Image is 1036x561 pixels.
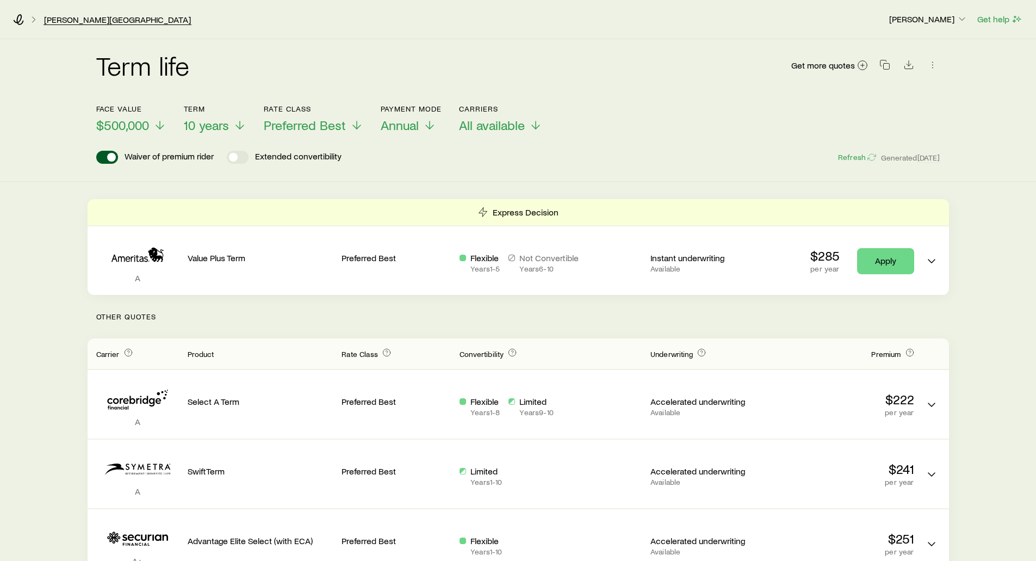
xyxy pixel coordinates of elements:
[650,535,760,546] p: Accelerated underwriting
[255,151,342,164] p: Extended convertibility
[917,153,940,163] span: [DATE]
[264,118,346,133] span: Preferred Best
[889,13,968,26] button: [PERSON_NAME]
[96,52,190,78] h2: Term life
[125,151,214,164] p: Waiver of premium rider
[96,118,149,133] span: $500,000
[188,466,333,477] p: SwiftTerm
[381,118,419,133] span: Annual
[768,408,914,417] p: per year
[459,104,542,133] button: CarriersAll available
[810,264,840,273] p: per year
[188,535,333,546] p: Advantage Elite Select (with ECA)
[264,104,363,113] p: Rate Class
[188,396,333,407] p: Select A Term
[650,396,760,407] p: Accelerated underwriting
[96,273,179,283] p: A
[791,61,855,70] span: Get more quotes
[650,349,693,359] span: Underwriting
[768,461,914,477] p: $241
[519,408,553,417] p: Years 9 - 10
[519,264,579,273] p: Years 6 - 10
[881,153,940,163] span: Generated
[470,408,500,417] p: Years 1 - 8
[977,13,1023,26] button: Get help
[96,104,166,113] p: Face value
[519,252,579,263] p: Not Convertible
[768,478,914,486] p: per year
[493,207,559,218] p: Express Decision
[470,396,500,407] p: Flexible
[96,416,179,427] p: A
[459,118,525,133] span: All available
[650,466,760,477] p: Accelerated underwriting
[470,466,502,477] p: Limited
[460,349,504,359] span: Convertibility
[184,104,246,113] p: Term
[650,547,760,556] p: Available
[810,248,840,263] p: $285
[264,104,363,133] button: Rate ClassPreferred Best
[188,252,333,263] p: Value Plus Term
[381,104,442,133] button: Payment ModeAnnual
[342,466,451,477] p: Preferred Best
[889,14,967,24] p: [PERSON_NAME]
[470,252,500,263] p: Flexible
[901,61,916,72] a: Download CSV
[96,104,166,133] button: Face value$500,000
[188,349,214,359] span: Product
[650,252,760,263] p: Instant underwriting
[381,104,442,113] p: Payment Mode
[88,199,949,295] div: Term quotes
[96,349,120,359] span: Carrier
[857,248,914,274] a: Apply
[650,264,760,273] p: Available
[342,252,451,263] p: Preferred Best
[342,535,451,546] p: Preferred Best
[650,408,760,417] p: Available
[470,547,502,556] p: Years 1 - 10
[768,547,914,556] p: per year
[791,59,868,72] a: Get more quotes
[838,152,877,163] button: Refresh
[768,392,914,407] p: $222
[519,396,553,407] p: Limited
[342,349,378,359] span: Rate Class
[184,104,246,133] button: Term10 years
[470,264,500,273] p: Years 1 - 5
[459,104,542,113] p: Carriers
[96,486,179,497] p: A
[871,349,901,359] span: Premium
[184,118,229,133] span: 10 years
[44,15,191,25] a: [PERSON_NAME][GEOGRAPHIC_DATA]
[768,531,914,546] p: $251
[650,478,760,486] p: Available
[88,295,949,338] p: Other Quotes
[470,535,502,546] p: Flexible
[470,478,502,486] p: Years 1 - 10
[342,396,451,407] p: Preferred Best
